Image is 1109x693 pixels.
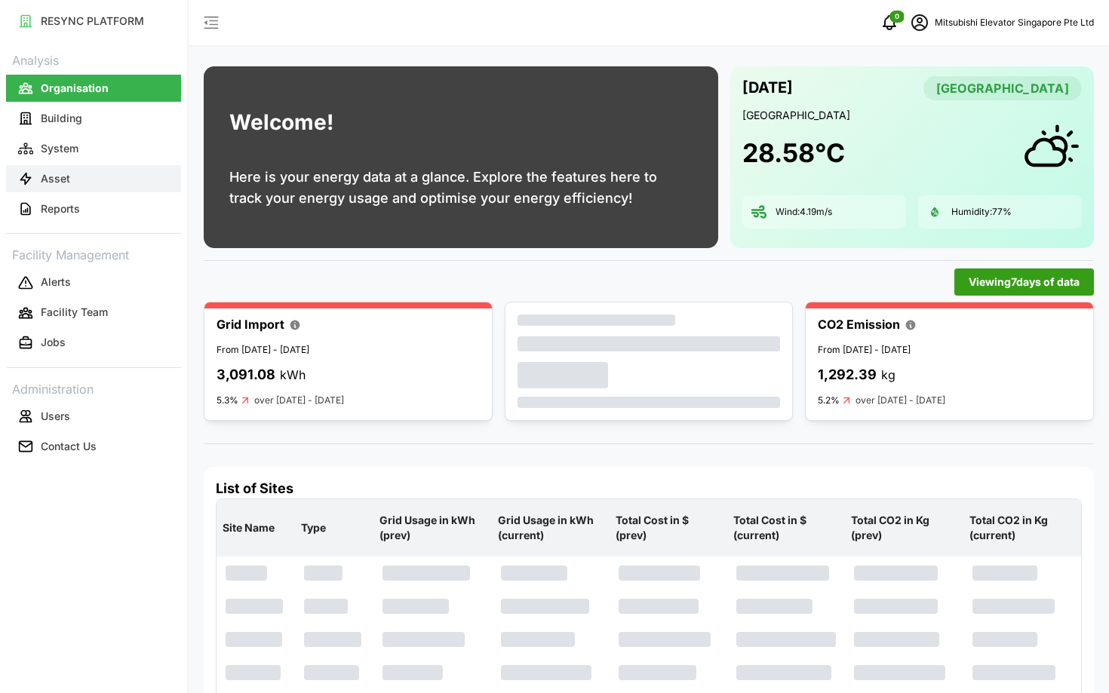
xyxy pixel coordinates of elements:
button: RESYNC PLATFORM [6,8,181,35]
button: Contact Us [6,433,181,460]
button: notifications [874,8,905,38]
a: Reports [6,194,181,224]
a: Alerts [6,268,181,298]
p: Analysis [6,48,181,70]
a: Facility Team [6,298,181,328]
p: CO2 Emission [818,315,900,334]
p: Total CO2 in Kg (current) [966,501,1078,556]
p: kg [881,366,895,385]
p: From [DATE] - [DATE] [217,343,480,357]
button: Reports [6,195,181,222]
p: Jobs [41,335,66,350]
a: Building [6,103,181,133]
p: Humidity: 77 % [951,206,1012,219]
a: Users [6,401,181,431]
p: 1,292.39 [818,364,877,386]
a: System [6,133,181,164]
span: [GEOGRAPHIC_DATA] [936,77,1069,100]
button: Users [6,403,181,430]
p: Grid Import [217,315,284,334]
a: Asset [6,164,181,194]
p: over [DATE] - [DATE] [254,394,344,408]
button: Alerts [6,269,181,296]
p: over [DATE] - [DATE] [856,394,945,408]
button: schedule [905,8,935,38]
p: Facility Management [6,243,181,265]
p: Alerts [41,274,71,290]
a: Contact Us [6,431,181,461]
p: 3,091.08 [217,364,275,386]
p: Total Cost in $ (current) [730,501,842,556]
p: Total CO2 in Kg (prev) [848,501,960,556]
p: 5.2% [818,394,840,406]
a: RESYNC PLATFORM [6,6,181,36]
a: Jobs [6,328,181,358]
p: Grid Usage in kWh (current) [495,501,607,556]
h4: List of Sites [216,479,1082,498]
button: Jobs [6,330,181,357]
p: Reports [41,201,80,216]
p: Total Cost in $ (prev) [613,501,724,556]
p: Type [298,508,370,547]
button: Facility Team [6,299,181,327]
p: From [DATE] - [DATE] [818,343,1081,357]
p: kWh [280,366,306,385]
button: Organisation [6,75,181,102]
p: Contact Us [41,439,97,454]
p: Building [41,111,82,126]
span: Viewing 7 days of data [969,269,1080,295]
button: System [6,135,181,162]
p: 5.3% [217,394,238,406]
p: Administration [6,377,181,399]
p: System [41,141,78,156]
p: Organisation [41,81,109,96]
h1: 28.58 °C [742,136,845,170]
p: Grid Usage in kWh (prev) [376,501,488,556]
p: RESYNC PLATFORM [41,14,144,29]
p: Here is your energy data at a glance. Explore the features here to track your energy usage and op... [229,167,693,209]
p: Wind: 4.19 m/s [776,206,832,219]
p: Site Name [220,508,292,547]
h1: Welcome! [229,106,333,139]
p: [GEOGRAPHIC_DATA] [742,108,1082,123]
button: Viewing7days of data [954,268,1094,296]
p: Users [41,409,70,424]
a: Organisation [6,73,181,103]
button: Building [6,105,181,132]
p: Asset [41,171,70,186]
p: [DATE] [742,75,793,100]
p: Mitsubishi Elevator Singapore Pte Ltd [935,16,1094,30]
button: Asset [6,165,181,192]
p: Facility Team [41,305,108,320]
span: 0 [895,11,899,22]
